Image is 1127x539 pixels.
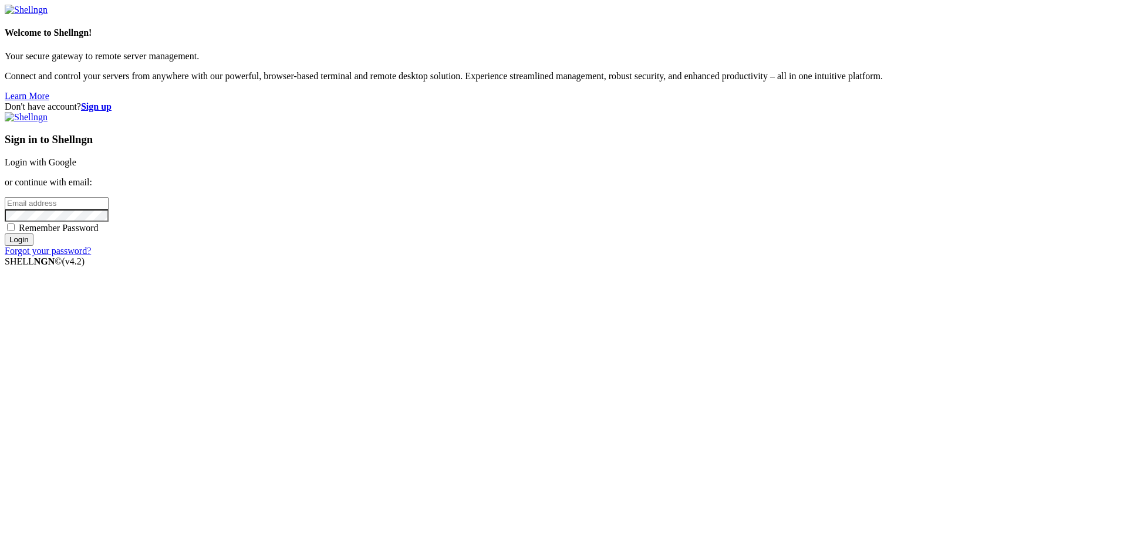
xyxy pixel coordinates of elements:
p: or continue with email: [5,177,1122,188]
p: Your secure gateway to remote server management. [5,51,1122,62]
img: Shellngn [5,5,48,15]
input: Login [5,233,33,246]
p: Connect and control your servers from anywhere with our powerful, browser-based terminal and remo... [5,71,1122,82]
span: Remember Password [19,223,99,233]
input: Email address [5,197,109,209]
img: Shellngn [5,112,48,123]
span: 4.2.0 [62,256,85,266]
span: SHELL © [5,256,85,266]
h3: Sign in to Shellngn [5,133,1122,146]
input: Remember Password [7,223,15,231]
h4: Welcome to Shellngn! [5,28,1122,38]
a: Forgot your password? [5,246,91,256]
a: Sign up [81,101,112,111]
div: Don't have account? [5,101,1122,112]
a: Login with Google [5,157,76,167]
a: Learn More [5,91,49,101]
b: NGN [34,256,55,266]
